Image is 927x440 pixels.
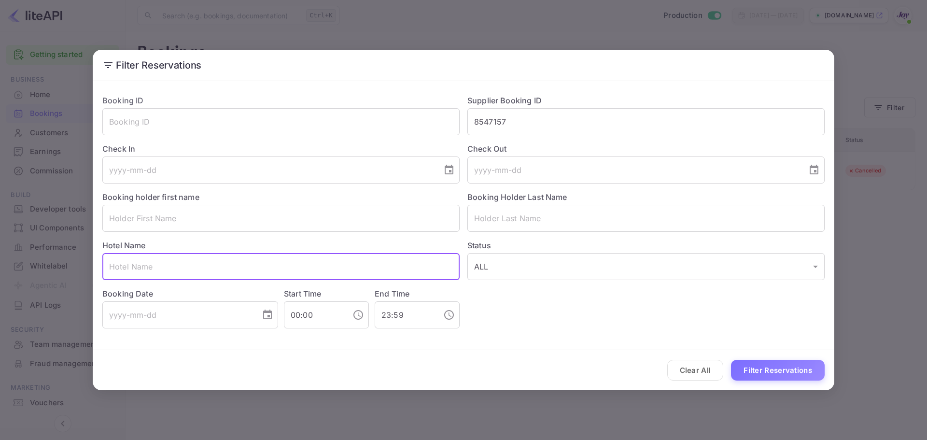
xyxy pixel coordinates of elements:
[467,96,542,105] label: Supplier Booking ID
[731,360,825,381] button: Filter Reservations
[349,305,368,325] button: Choose time, selected time is 12:00 AM
[439,305,459,325] button: Choose time, selected time is 11:59 PM
[93,50,834,81] h2: Filter Reservations
[667,360,724,381] button: Clear All
[467,205,825,232] input: Holder Last Name
[284,301,345,328] input: hh:mm
[102,192,199,202] label: Booking holder first name
[102,241,146,250] label: Hotel Name
[102,205,460,232] input: Holder First Name
[102,253,460,280] input: Hotel Name
[467,143,825,155] label: Check Out
[102,288,278,299] label: Booking Date
[102,108,460,135] input: Booking ID
[804,160,824,180] button: Choose date
[439,160,459,180] button: Choose date
[102,301,254,328] input: yyyy-mm-dd
[467,253,825,280] div: ALL
[102,96,144,105] label: Booking ID
[375,289,409,298] label: End Time
[102,143,460,155] label: Check In
[375,301,435,328] input: hh:mm
[467,108,825,135] input: Supplier Booking ID
[102,156,435,184] input: yyyy-mm-dd
[284,289,322,298] label: Start Time
[467,192,567,202] label: Booking Holder Last Name
[467,240,825,251] label: Status
[258,305,277,325] button: Choose date
[467,156,801,184] input: yyyy-mm-dd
